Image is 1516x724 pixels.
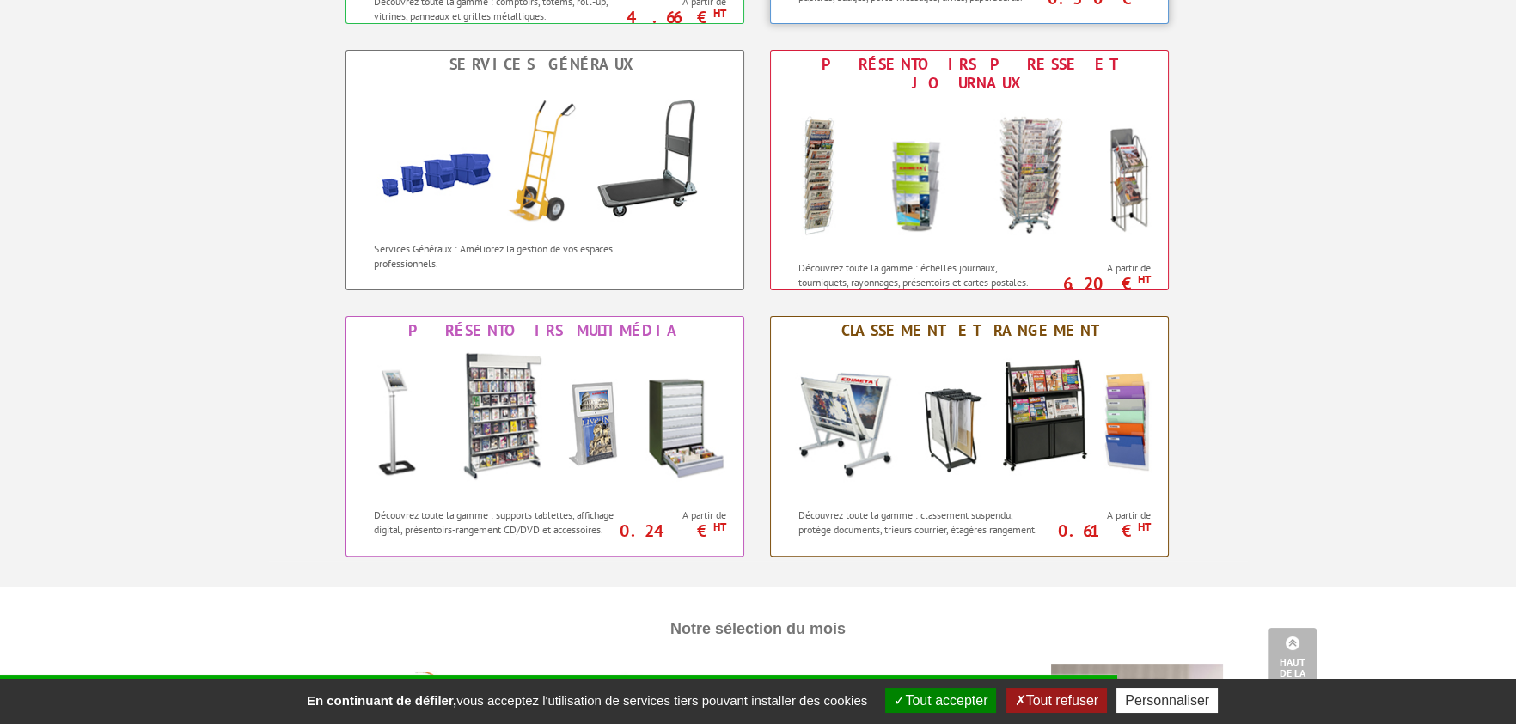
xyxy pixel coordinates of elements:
[356,344,734,499] img: Présentoirs Multimédia
[307,693,456,708] strong: En continuant de défiler,
[374,241,619,271] p: Services Généraux : Améliorez la gestion de vos espaces professionnels.
[798,260,1043,289] p: Découvrez toute la gamme : échelles journaux, tourniquets, rayonnages, présentoirs et cartes post...
[345,316,744,557] a: Présentoirs Multimédia Présentoirs Multimédia Découvrez toute la gamme : supports tablettes, affi...
[1268,628,1317,698] a: Haut de la page
[624,508,726,522] span: A partir de
[1138,520,1151,534] sup: HT
[374,508,619,537] p: Découvrez toute la gamme : supports tablettes, affichage digital, présentoirs-rangement CD/DVD et...
[1138,272,1151,287] sup: HT
[798,508,1043,537] p: Découvrez toute la gamme : classement suspendu, protège documents, trieurs courrier, étagères ran...
[885,688,996,713] button: Tout accepter
[345,50,744,290] a: Services Généraux Services Généraux Services Généraux : Améliorez la gestion de vos espaces profe...
[298,693,876,708] span: vous acceptez l'utilisation de services tiers pouvant installer des cookies
[1048,508,1151,522] span: A partir de
[775,321,1164,340] div: Classement et Rangement
[351,321,739,340] div: Présentoirs Multimédia
[272,604,1244,655] h4: Notre Sélection du mois
[1040,278,1151,289] p: 6.20 €
[615,12,726,22] p: 4.66 €
[780,97,1158,252] img: Présentoirs Presse et Journaux
[775,55,1164,93] div: Présentoirs Presse et Journaux
[1040,526,1151,536] p: 0.61 €
[770,316,1169,557] a: Classement et Rangement Classement et Rangement Découvrez toute la gamme : classement suspendu, p...
[1048,261,1151,275] span: A partir de
[770,50,1169,290] a: Présentoirs Presse et Journaux Présentoirs Presse et Journaux Découvrez toute la gamme : échelles...
[780,344,1158,499] img: Classement et Rangement
[356,78,734,233] img: Services Généraux
[1116,688,1218,713] button: Personnaliser (fenêtre modale)
[713,520,726,534] sup: HT
[1006,688,1107,713] button: Tout refuser
[615,526,726,536] p: 0.24 €
[713,6,726,21] sup: HT
[351,55,739,74] div: Services Généraux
